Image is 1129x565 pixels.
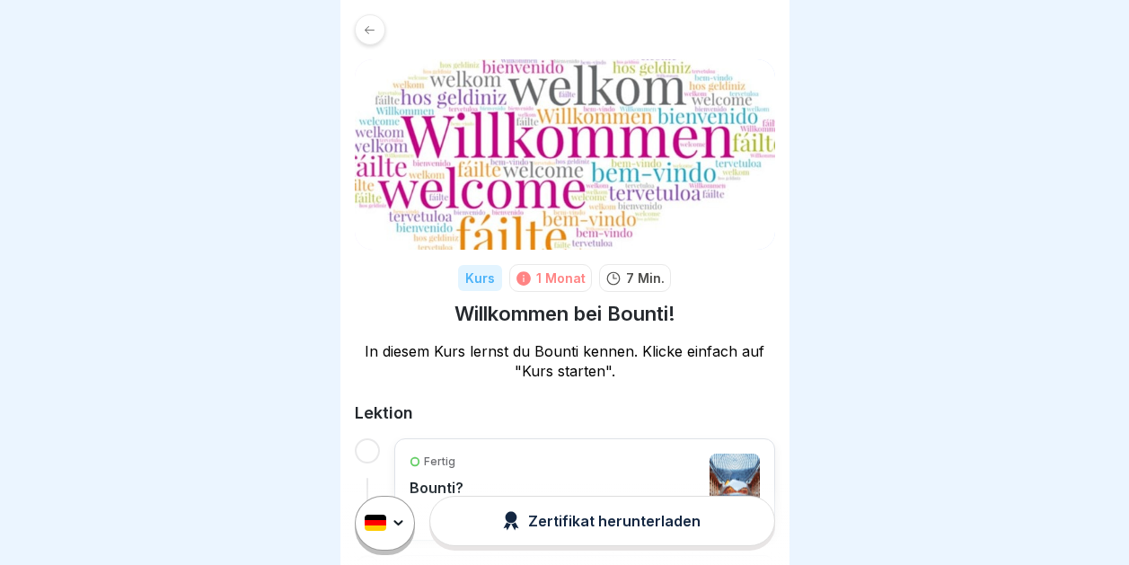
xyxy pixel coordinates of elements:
div: 1 Monat [536,269,586,287]
img: kh8iyaykg8rxzdlli9tmh2i5.png [710,454,760,525]
div: Zertifikat herunterladen [503,511,701,531]
p: Bounti? [410,479,463,497]
p: Fertig [424,454,455,470]
img: de.svg [365,516,386,532]
h1: Willkommen bei Bounti! [454,301,675,327]
a: FertigBounti? [410,454,760,525]
div: Kurs [458,265,502,291]
button: Zertifikat herunterladen [429,496,774,546]
p: 7 Min. [626,269,665,287]
img: ezoyesrutavjy0yb17ox1s6s.png [355,59,775,250]
p: In diesem Kurs lernst du Bounti kennen. Klicke einfach auf "Kurs starten". [355,341,775,381]
h2: Lektion [355,402,775,424]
